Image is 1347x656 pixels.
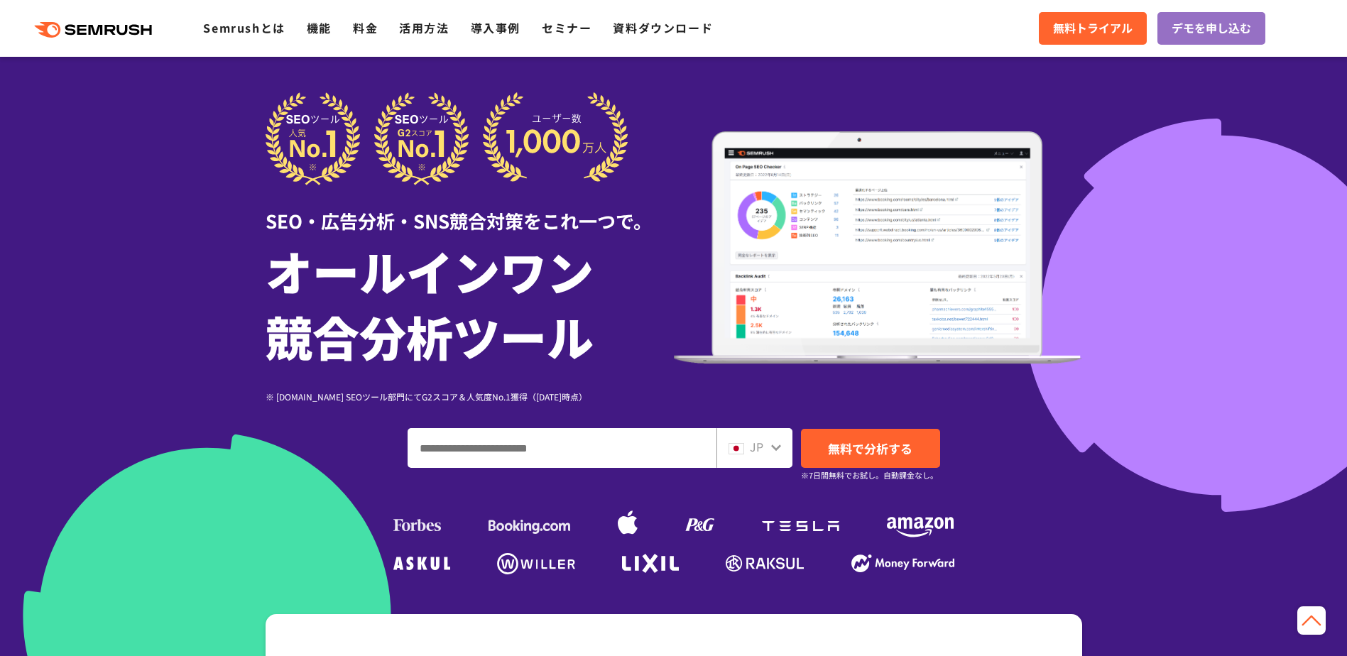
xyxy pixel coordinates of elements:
a: 資料ダウンロード [613,19,713,36]
a: デモを申し込む [1157,12,1265,45]
span: JP [750,438,763,455]
a: 機能 [307,19,332,36]
h1: オールインワン 競合分析ツール [266,238,674,368]
a: Semrushとは [203,19,285,36]
span: 無料トライアル [1053,19,1133,38]
span: デモを申し込む [1172,19,1251,38]
input: ドメイン、キーワードまたはURLを入力してください [408,429,716,467]
span: 無料で分析する [828,439,912,457]
a: 無料トライアル [1039,12,1147,45]
a: セミナー [542,19,591,36]
iframe: Help widget launcher [1221,601,1331,640]
div: ※ [DOMAIN_NAME] SEOツール部門にてG2スコア＆人気度No.1獲得（[DATE]時点） [266,390,674,403]
a: 無料で分析する [801,429,940,468]
a: 導入事例 [471,19,520,36]
small: ※7日間無料でお試し。自動課金なし。 [801,469,938,482]
div: SEO・広告分析・SNS競合対策をこれ一つで。 [266,185,674,234]
a: 料金 [353,19,378,36]
a: 活用方法 [399,19,449,36]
